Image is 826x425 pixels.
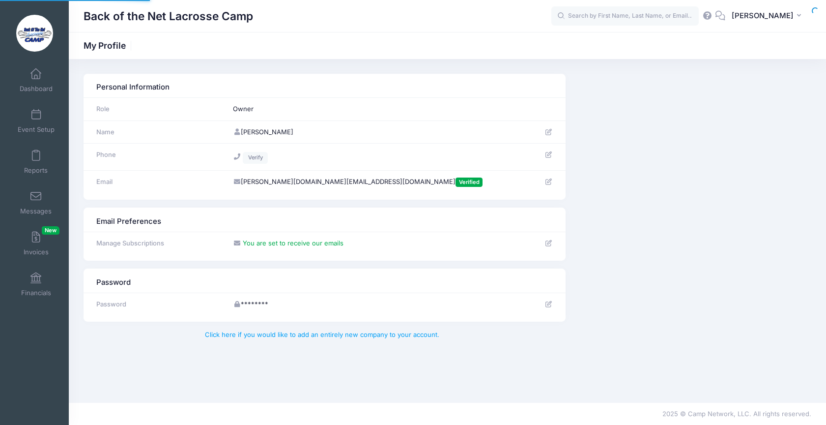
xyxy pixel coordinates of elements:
[662,410,811,418] span: 2025 © Camp Network, LLC. All rights reserved.
[13,185,59,220] a: Messages
[205,331,439,338] a: Click here if you would like to add an entirely new company to your account.
[732,10,794,21] span: [PERSON_NAME]
[13,267,59,302] a: Financials
[91,104,223,114] div: Role
[91,212,557,227] div: Email Preferences
[84,5,253,28] h1: Back of the Net Lacrosse Camp
[91,239,223,248] div: Manage Subscriptions
[91,127,223,137] div: Name
[228,121,535,144] td: [PERSON_NAME]
[24,166,48,175] span: Reports
[243,152,268,164] a: Verify
[13,145,59,179] a: Reports
[91,150,223,160] div: Phone
[243,239,343,247] span: You are set to receive our emails
[21,289,51,297] span: Financials
[18,125,55,134] span: Event Setup
[551,6,699,26] input: Search by First Name, Last Name, or Email...
[91,79,557,93] div: Personal Information
[456,178,483,187] span: Verified
[24,248,49,256] span: Invoices
[725,5,811,28] button: [PERSON_NAME]
[20,207,52,215] span: Messages
[228,98,535,121] td: Owner
[16,15,53,52] img: Back of the Net Lacrosse Camp
[84,40,134,51] h1: My Profile
[42,226,59,235] span: New
[91,177,223,187] div: Email
[13,226,59,261] a: InvoicesNew
[20,85,53,93] span: Dashboard
[13,104,59,138] a: Event Setup
[13,63,59,97] a: Dashboard
[91,300,223,309] div: Password
[228,170,535,193] td: [PERSON_NAME][DOMAIN_NAME][EMAIL_ADDRESS][DOMAIN_NAME]
[91,273,557,288] div: Password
